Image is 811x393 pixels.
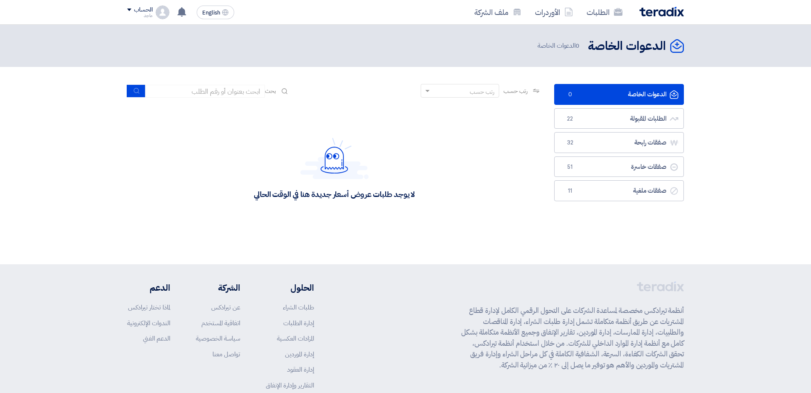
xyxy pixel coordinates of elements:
a: عن تيرادكس [211,303,240,312]
img: Teradix logo [639,7,684,17]
span: 0 [565,90,575,99]
span: الدعوات الخاصة [538,41,581,51]
a: ملف الشركة [468,2,528,22]
a: المزادات العكسية [277,334,314,343]
span: 0 [576,41,579,50]
a: التقارير وإدارة الإنفاق [266,381,314,390]
a: لماذا تختار تيرادكس [128,303,170,312]
a: سياسة الخصوصية [196,334,240,343]
a: الندوات الإلكترونية [127,318,170,328]
div: ماجد [127,13,152,18]
span: 32 [565,139,575,147]
img: Hello [300,138,369,179]
li: الدعم [127,281,170,294]
p: أنظمة تيرادكس مخصصة لمساعدة الشركات على التحول الرقمي الكامل لإدارة قطاع المشتريات عن طريق أنظمة ... [461,305,684,370]
div: الحساب [134,6,152,14]
span: رتب حسب [503,87,528,95]
a: تواصل معنا [212,350,240,359]
a: اتفاقية المستخدم [201,318,240,328]
a: صفقات رابحة32 [554,132,684,153]
a: إدارة الطلبات [283,318,314,328]
li: الشركة [196,281,240,294]
a: الأوردرات [528,2,580,22]
a: إدارة العقود [287,365,314,374]
a: الدعم الفني [143,334,170,343]
a: صفقات خاسرة51 [554,156,684,177]
button: English [197,6,234,19]
div: لا يوجد طلبات عروض أسعار جديدة هنا في الوقت الحالي [254,189,415,199]
span: 22 [565,115,575,123]
span: 11 [565,187,575,195]
a: صفقات ملغية11 [554,180,684,201]
a: الطلبات المقبولة22 [554,108,684,129]
input: ابحث بعنوان أو رقم الطلب [145,85,265,98]
li: الحلول [266,281,314,294]
a: الدعوات الخاصة0 [554,84,684,105]
span: 51 [565,163,575,171]
img: profile_test.png [156,6,169,19]
a: طلبات الشراء [283,303,314,312]
span: بحث [265,87,276,95]
span: English [202,10,220,16]
a: إدارة الموردين [285,350,314,359]
a: الطلبات [580,2,629,22]
div: رتب حسب [470,87,494,96]
h2: الدعوات الخاصة [588,38,666,55]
